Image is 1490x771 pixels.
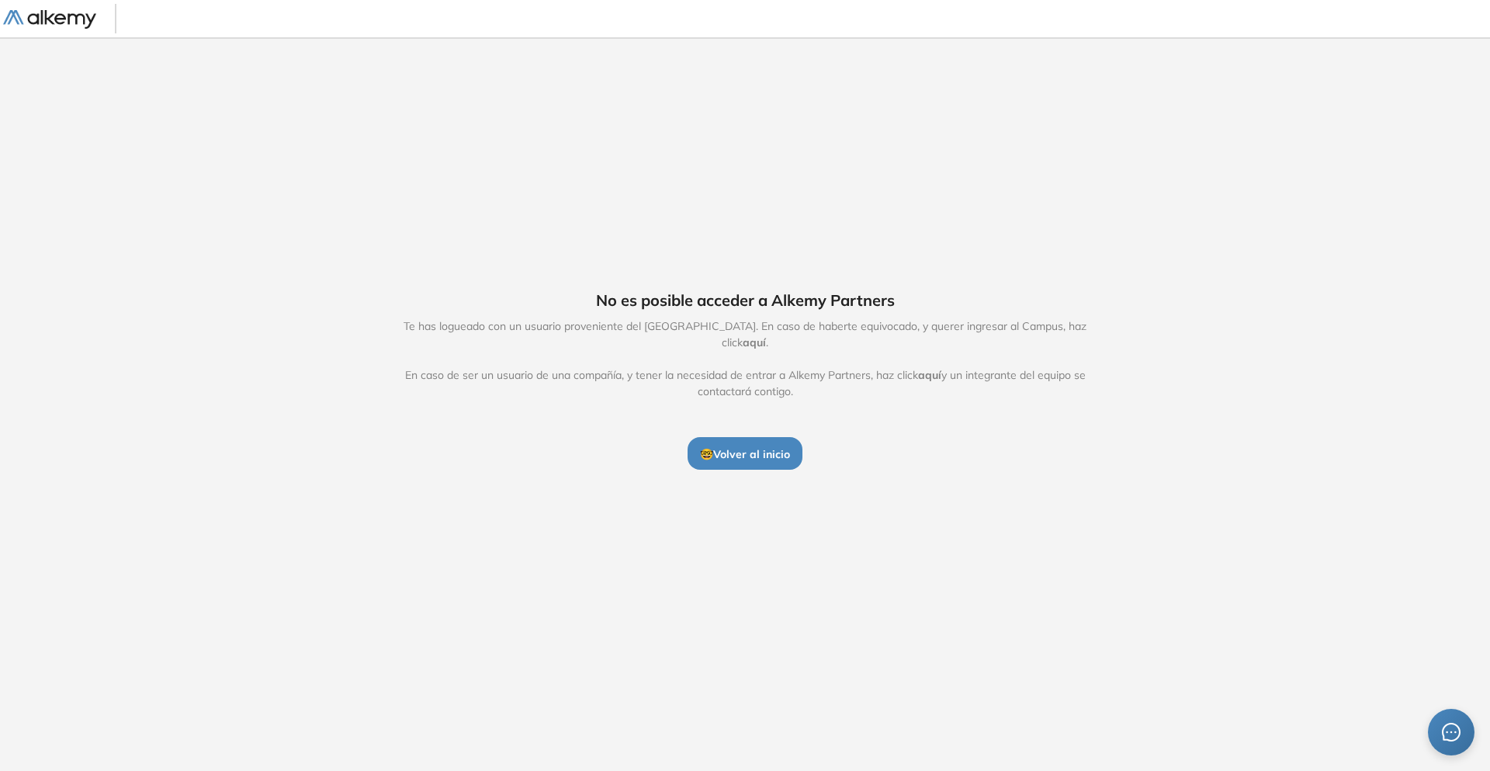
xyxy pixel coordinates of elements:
[1442,723,1461,741] span: message
[387,318,1103,400] span: Te has logueado con un usuario proveniente del [GEOGRAPHIC_DATA]. En caso de haberte equivocado, ...
[688,437,802,470] button: 🤓Volver al inicio
[918,368,941,382] span: aquí
[596,289,895,312] span: No es posible acceder a Alkemy Partners
[3,10,96,30] img: Logo
[700,447,790,461] span: 🤓 Volver al inicio
[743,335,766,349] span: aquí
